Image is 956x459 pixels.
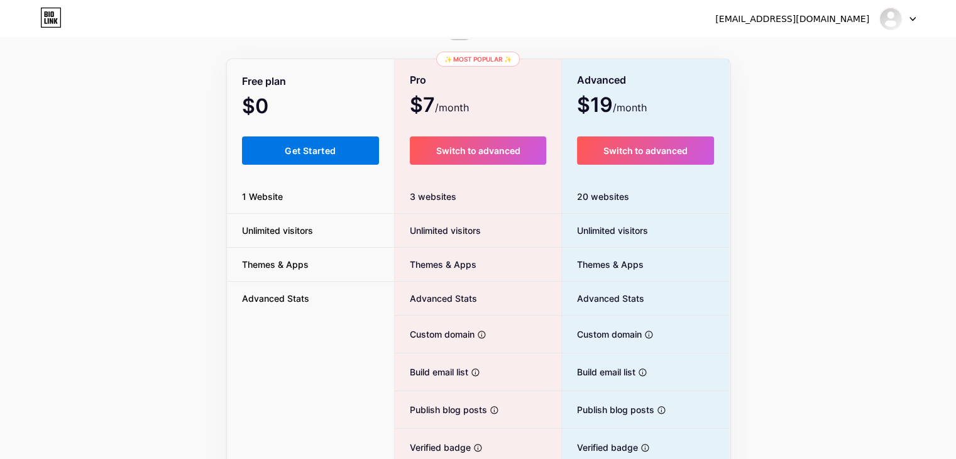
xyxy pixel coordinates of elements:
button: Switch to advanced [410,136,546,165]
span: Get Started [285,145,336,156]
img: kingofbalcony [879,7,903,31]
span: Switch to advanced [603,145,688,156]
span: Themes & Apps [395,258,476,271]
div: 3 websites [395,180,561,214]
button: Switch to advanced [577,136,715,165]
span: Verified badge [395,441,471,454]
span: Switch to advanced [436,145,520,156]
span: Advanced [577,69,626,91]
span: Themes & Apps [562,258,644,271]
span: Free plan [242,70,286,92]
div: 20 websites [562,180,730,214]
div: [EMAIL_ADDRESS][DOMAIN_NAME] [715,13,869,26]
span: Custom domain [562,328,642,341]
span: Advanced Stats [395,292,477,305]
span: Build email list [395,365,468,379]
span: Publish blog posts [395,403,487,416]
span: Advanced Stats [227,292,324,305]
span: $19 [577,97,647,115]
span: /month [435,100,469,115]
div: ✨ Most popular ✨ [436,52,520,67]
span: Custom domain [395,328,475,341]
span: Verified badge [562,441,638,454]
span: Build email list [562,365,635,379]
span: Unlimited visitors [227,224,328,237]
button: Get Started [242,136,380,165]
span: /month [613,100,647,115]
span: Unlimited visitors [562,224,648,237]
span: Publish blog posts [562,403,654,416]
span: Pro [410,69,426,91]
span: $0 [242,99,302,116]
span: Advanced Stats [562,292,644,305]
span: Unlimited visitors [395,224,481,237]
span: 1 Website [227,190,298,203]
span: $7 [410,97,469,115]
span: Themes & Apps [227,258,324,271]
